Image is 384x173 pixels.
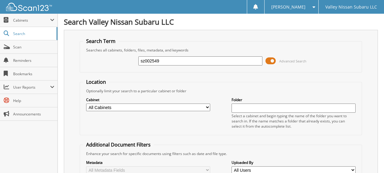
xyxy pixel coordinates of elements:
span: Bookmarks [13,71,54,76]
span: Reminders [13,58,54,63]
legend: Additional Document Filters [83,141,154,148]
span: User Reports [13,85,50,90]
label: Metadata [86,160,210,165]
span: Announcements [13,111,54,117]
img: scan123-logo-white.svg [6,3,52,11]
span: Valley Nissan Subaru LLC [325,5,377,9]
span: [PERSON_NAME] [271,5,305,9]
iframe: Chat Widget [353,144,384,173]
div: Select a cabinet and begin typing the name of the folder you want to search in. If the name match... [232,113,356,129]
label: Folder [232,97,356,102]
label: Uploaded By [232,160,356,165]
legend: Search Term [83,38,119,44]
div: Searches all cabinets, folders, files, metadata, and keywords [83,48,358,53]
div: Enhance your search for specific documents using filters such as date and file type. [83,151,358,156]
div: Optionally limit your search to a particular cabinet or folder [83,88,358,94]
span: Advanced Search [279,59,306,63]
span: Cabinets [13,18,50,23]
span: Search [13,31,53,36]
h1: Search Valley Nissan Subaru LLC [64,17,378,27]
span: Scan [13,44,54,50]
legend: Location [83,79,109,85]
label: Cabinet [86,97,210,102]
span: Help [13,98,54,103]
